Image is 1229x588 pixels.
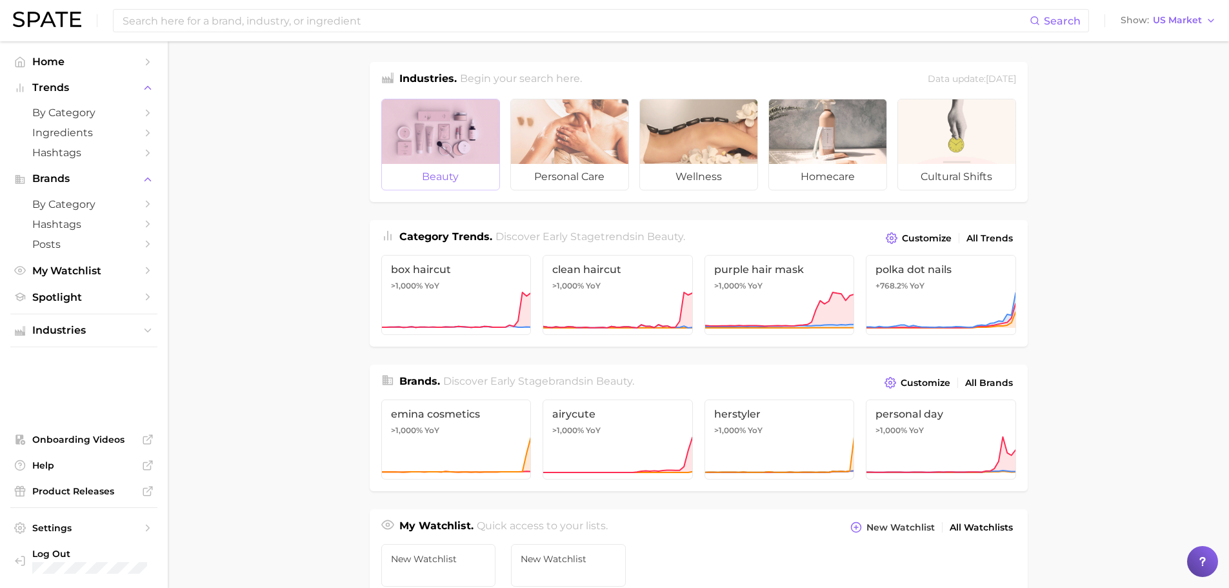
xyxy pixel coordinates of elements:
span: airycute [552,408,683,420]
a: All Trends [963,230,1016,247]
a: Help [10,456,157,475]
span: Ingredients [32,127,135,139]
button: Trends [10,78,157,97]
span: My Watchlist [32,265,135,277]
span: Trends [32,82,135,94]
span: clean haircut [552,263,683,276]
a: clean haircut>1,000% YoY [543,255,693,335]
a: personal day>1,000% YoY [866,400,1016,480]
span: Show [1121,17,1149,24]
h1: My Watchlist. [399,518,474,536]
span: Industries [32,325,135,336]
a: box haircut>1,000% YoY [381,255,532,335]
span: New Watchlist [521,554,616,564]
a: herstyler>1,000% YoY [704,400,855,480]
span: >1,000% [714,281,746,290]
a: My Watchlist [10,261,157,281]
span: Hashtags [32,218,135,230]
a: Posts [10,234,157,254]
a: cultural shifts [897,99,1016,190]
span: cultural shifts [898,164,1015,190]
a: All Brands [962,374,1016,392]
span: YoY [909,425,924,436]
span: Discover Early Stage brands in . [443,375,634,387]
span: Home [32,56,135,68]
button: Customize [883,229,954,247]
span: beauty [596,375,632,387]
span: Brands . [399,375,440,387]
span: YoY [425,281,439,291]
a: by Category [10,103,157,123]
a: polka dot nails+768.2% YoY [866,255,1016,335]
a: wellness [639,99,758,190]
span: Hashtags [32,147,135,159]
span: >1,000% [552,281,584,290]
span: Brands [32,173,135,185]
span: emina cosmetics [391,408,522,420]
span: Log Out [32,548,188,560]
span: >1,000% [714,425,746,435]
button: ShowUS Market [1117,12,1219,29]
span: YoY [748,281,763,291]
a: Onboarding Videos [10,430,157,449]
h1: Industries. [399,71,457,88]
h2: Quick access to your lists. [477,518,608,536]
span: US Market [1153,17,1202,24]
h2: Begin your search here. [460,71,582,88]
span: All Trends [966,233,1013,244]
input: Search here for a brand, industry, or ingredient [121,10,1030,32]
span: herstyler [714,408,845,420]
a: airycute>1,000% YoY [543,400,693,480]
a: All Watchlists [946,519,1016,536]
a: Settings [10,518,157,538]
span: >1,000% [391,425,423,435]
span: All Brands [965,378,1013,389]
span: YoY [586,281,601,291]
span: >1,000% [391,281,423,290]
span: >1,000% [875,425,907,435]
a: Hashtags [10,143,157,163]
span: purple hair mask [714,263,845,276]
span: Onboarding Videos [32,434,135,445]
button: Brands [10,169,157,188]
span: Posts [32,238,135,250]
span: YoY [748,425,763,436]
a: Home [10,52,157,72]
img: SPATE [13,12,81,27]
span: homecare [769,164,886,190]
span: YoY [586,425,601,436]
a: emina cosmetics>1,000% YoY [381,400,532,480]
a: beauty [381,99,500,190]
span: box haircut [391,263,522,276]
a: Spotlight [10,287,157,307]
span: personal day [875,408,1006,420]
span: by Category [32,106,135,119]
span: polka dot nails [875,263,1006,276]
div: Data update: [DATE] [928,71,1016,88]
a: by Category [10,194,157,214]
a: Log out. Currently logged in with e-mail zach.stewart@emersongroup.com. [10,544,157,578]
a: homecare [768,99,887,190]
span: Customize [901,378,950,389]
span: personal care [511,164,628,190]
span: Spotlight [32,291,135,303]
span: beauty [647,230,683,243]
a: personal care [510,99,629,190]
button: Industries [10,321,157,340]
span: Settings [32,522,135,534]
span: Category Trends . [399,230,492,243]
span: All Watchlists [950,522,1013,533]
span: >1,000% [552,425,584,435]
a: Hashtags [10,214,157,234]
span: YoY [425,425,439,436]
span: wellness [640,164,757,190]
span: beauty [382,164,499,190]
span: +768.2% [875,281,908,290]
span: New Watchlist [866,522,935,533]
a: Product Releases [10,482,157,501]
span: Product Releases [32,485,135,497]
a: purple hair mask>1,000% YoY [704,255,855,335]
span: Customize [902,233,952,244]
a: New Watchlist [511,544,626,587]
a: New Watchlist [381,544,496,587]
